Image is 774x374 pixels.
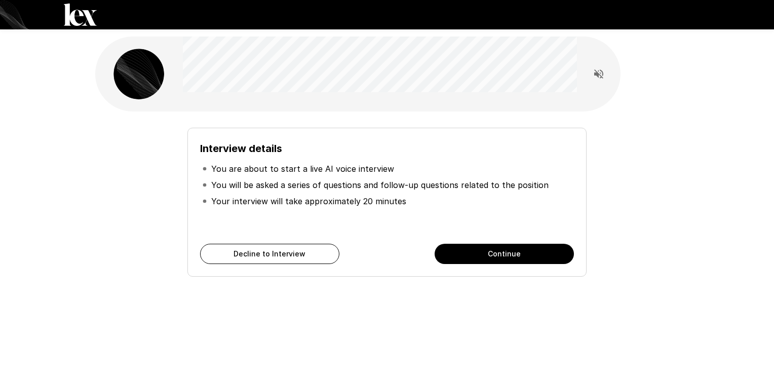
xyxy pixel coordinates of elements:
img: lex_avatar2.png [113,49,164,99]
button: Decline to Interview [200,244,339,264]
button: Continue [435,244,574,264]
p: You are about to start a live AI voice interview [211,163,394,175]
button: Read questions aloud [589,64,609,84]
p: Your interview will take approximately 20 minutes [211,195,406,207]
b: Interview details [200,142,282,155]
p: You will be asked a series of questions and follow-up questions related to the position [211,179,549,191]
